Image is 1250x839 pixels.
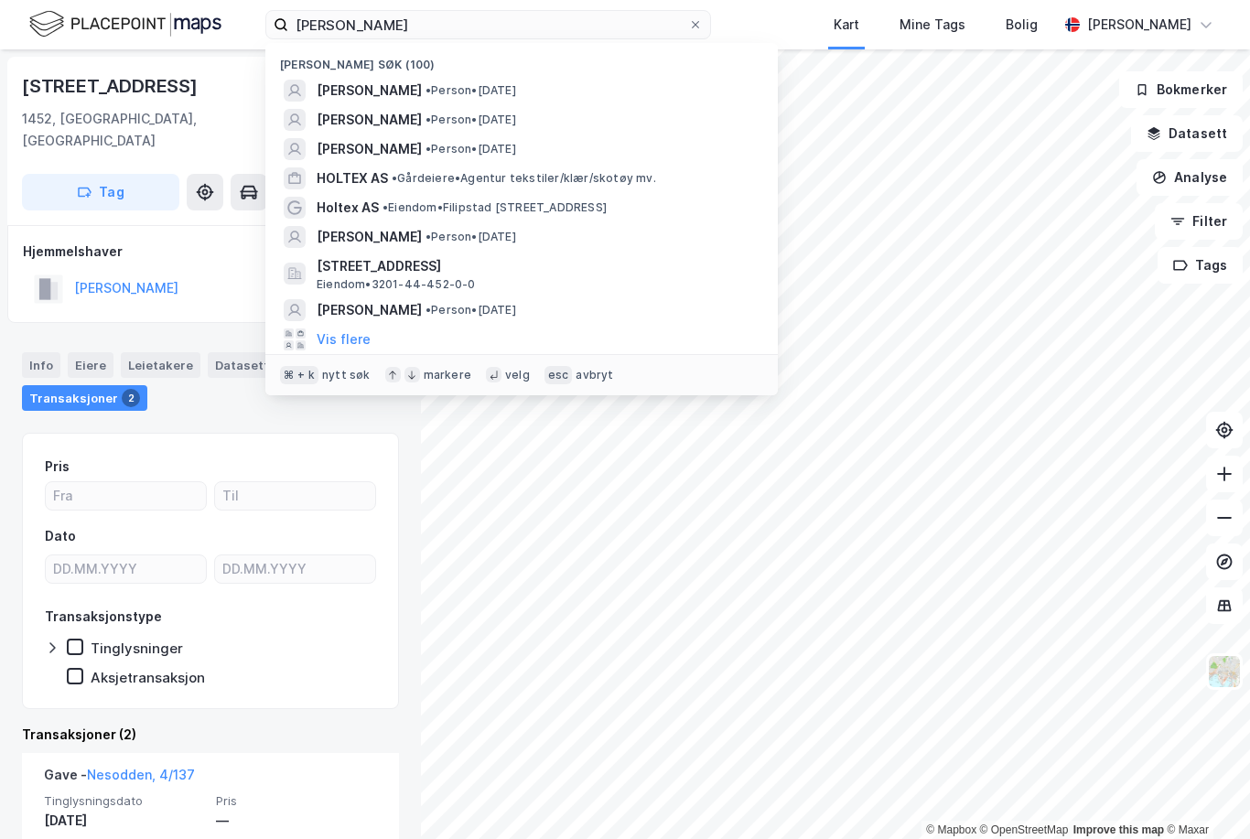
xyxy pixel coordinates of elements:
[426,230,516,244] span: Person • [DATE]
[383,200,388,214] span: •
[426,113,431,126] span: •
[23,241,398,263] div: Hjemmelshaver
[46,482,206,510] input: Fra
[317,226,422,248] span: [PERSON_NAME]
[22,108,301,152] div: 1452, [GEOGRAPHIC_DATA], [GEOGRAPHIC_DATA]
[1131,115,1243,152] button: Datasett
[317,299,422,321] span: [PERSON_NAME]
[322,368,371,382] div: nytt søk
[46,555,206,583] input: DD.MM.YYYY
[426,230,431,243] span: •
[926,823,976,836] a: Mapbox
[980,823,1069,836] a: OpenStreetMap
[317,277,476,292] span: Eiendom • 3201-44-452-0-0
[44,810,205,832] div: [DATE]
[1158,751,1250,839] div: Kontrollprogram for chat
[122,389,140,407] div: 2
[544,366,573,384] div: esc
[1158,751,1250,839] iframe: Chat Widget
[426,83,431,97] span: •
[317,80,422,102] span: [PERSON_NAME]
[424,368,471,382] div: markere
[426,303,516,317] span: Person • [DATE]
[22,174,179,210] button: Tag
[45,606,162,628] div: Transaksjonstype
[426,83,516,98] span: Person • [DATE]
[1073,823,1164,836] a: Improve this map
[1158,247,1243,284] button: Tags
[29,8,221,40] img: logo.f888ab2527a4732fd821a326f86c7f29.svg
[91,640,183,657] div: Tinglysninger
[91,669,205,686] div: Aksjetransaksjon
[22,71,201,101] div: [STREET_ADDRESS]
[317,138,422,160] span: [PERSON_NAME]
[45,456,70,478] div: Pris
[87,767,195,782] a: Nesodden, 4/137
[392,171,397,185] span: •
[265,43,778,76] div: [PERSON_NAME] søk (100)
[44,764,195,793] div: Gave -
[216,810,377,832] div: —
[288,11,688,38] input: Søk på adresse, matrikkel, gårdeiere, leietakere eller personer
[44,793,205,809] span: Tinglysningsdato
[426,303,431,317] span: •
[1119,71,1243,108] button: Bokmerker
[1207,654,1242,689] img: Z
[392,171,656,186] span: Gårdeiere • Agentur tekstiler/klær/skotøy mv.
[317,328,371,350] button: Vis flere
[1087,14,1191,36] div: [PERSON_NAME]
[1155,203,1243,240] button: Filter
[317,255,756,277] span: [STREET_ADDRESS]
[22,724,399,746] div: Transaksjoner (2)
[317,167,388,189] span: HOLTEX AS
[317,197,379,219] span: Holtex AS
[576,368,613,382] div: avbryt
[22,352,60,378] div: Info
[208,352,276,378] div: Datasett
[68,352,113,378] div: Eiere
[216,793,377,809] span: Pris
[426,142,431,156] span: •
[121,352,200,378] div: Leietakere
[426,113,516,127] span: Person • [DATE]
[900,14,965,36] div: Mine Tags
[215,555,375,583] input: DD.MM.YYYY
[22,385,147,411] div: Transaksjoner
[280,366,318,384] div: ⌘ + k
[505,368,530,382] div: velg
[383,200,607,215] span: Eiendom • Filipstad [STREET_ADDRESS]
[426,142,516,156] span: Person • [DATE]
[834,14,859,36] div: Kart
[1006,14,1038,36] div: Bolig
[215,482,375,510] input: Til
[1137,159,1243,196] button: Analyse
[45,525,76,547] div: Dato
[317,109,422,131] span: [PERSON_NAME]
